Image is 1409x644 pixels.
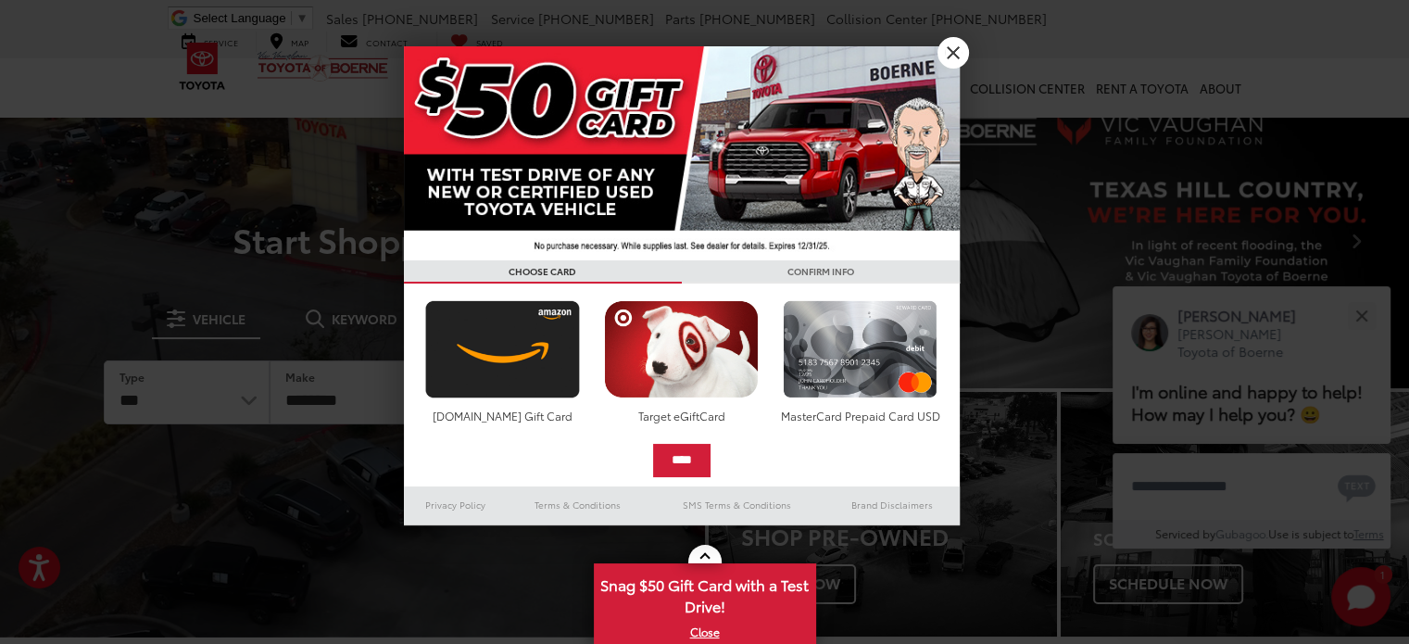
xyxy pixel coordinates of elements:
h3: CHOOSE CARD [404,260,682,284]
div: Target eGiftCard [599,408,763,423]
a: Terms & Conditions [507,494,648,516]
img: amazoncard.png [421,300,585,398]
img: targetcard.png [599,300,763,398]
div: [DOMAIN_NAME] Gift Card [421,408,585,423]
img: mastercard.png [778,300,942,398]
h3: CONFIRM INFO [682,260,960,284]
span: Snag $50 Gift Card with a Test Drive! [596,565,814,622]
a: SMS Terms & Conditions [649,494,824,516]
a: Privacy Policy [404,494,508,516]
a: Brand Disclaimers [824,494,960,516]
img: 42635_top_851395.jpg [404,46,960,260]
div: MasterCard Prepaid Card USD [778,408,942,423]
